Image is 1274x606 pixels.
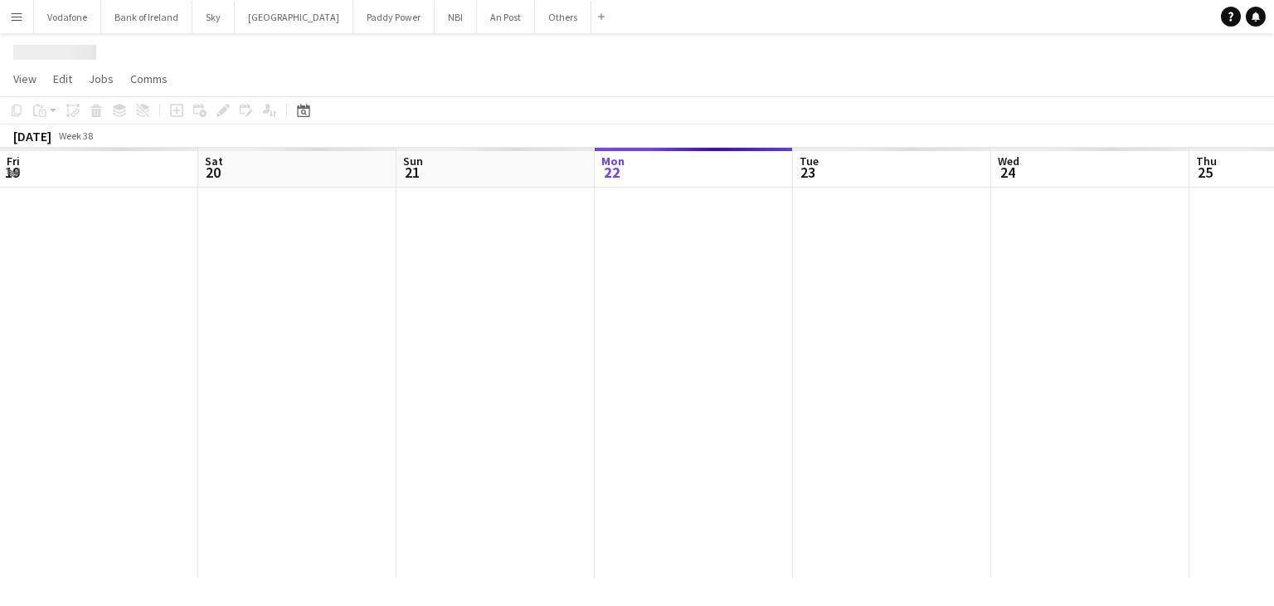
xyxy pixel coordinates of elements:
[34,1,101,33] button: Vodafone
[535,1,591,33] button: Others
[82,68,120,90] a: Jobs
[353,1,435,33] button: Paddy Power
[1196,154,1217,169] span: Thu
[205,154,223,169] span: Sat
[4,163,20,182] span: 19
[995,163,1019,182] span: 24
[89,71,114,86] span: Jobs
[202,163,223,182] span: 20
[601,154,625,169] span: Mon
[124,68,174,90] a: Comms
[998,154,1019,169] span: Wed
[53,71,72,86] span: Edit
[192,1,235,33] button: Sky
[7,68,43,90] a: View
[1194,163,1217,182] span: 25
[403,154,423,169] span: Sun
[477,1,535,33] button: An Post
[435,1,477,33] button: NBI
[7,154,20,169] span: Fri
[599,163,625,182] span: 22
[797,163,819,182] span: 23
[401,163,423,182] span: 21
[13,71,36,86] span: View
[101,1,192,33] button: Bank of Ireland
[130,71,168,86] span: Comms
[800,154,819,169] span: Tue
[13,128,51,144] div: [DATE]
[55,130,96,142] span: Week 38
[235,1,353,33] button: [GEOGRAPHIC_DATA]
[46,68,79,90] a: Edit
